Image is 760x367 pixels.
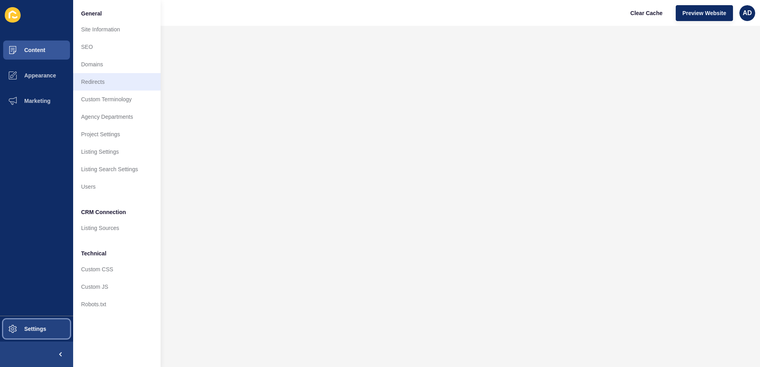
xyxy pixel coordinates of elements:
a: Project Settings [73,126,161,143]
a: Custom CSS [73,261,161,278]
button: Clear Cache [624,5,669,21]
span: Preview Website [682,9,726,17]
a: Site Information [73,21,161,38]
a: Agency Departments [73,108,161,126]
a: Listing Sources [73,219,161,237]
a: Redirects [73,73,161,91]
a: SEO [73,38,161,56]
span: AD [743,9,752,17]
a: Users [73,178,161,195]
a: Listing Search Settings [73,160,161,178]
a: Robots.txt [73,296,161,313]
a: Listing Settings [73,143,161,160]
button: Preview Website [676,5,733,21]
span: General [81,10,102,17]
span: Clear Cache [630,9,663,17]
span: Technical [81,249,107,257]
a: Custom JS [73,278,161,296]
a: Custom Terminology [73,91,161,108]
a: Domains [73,56,161,73]
span: CRM Connection [81,208,126,216]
